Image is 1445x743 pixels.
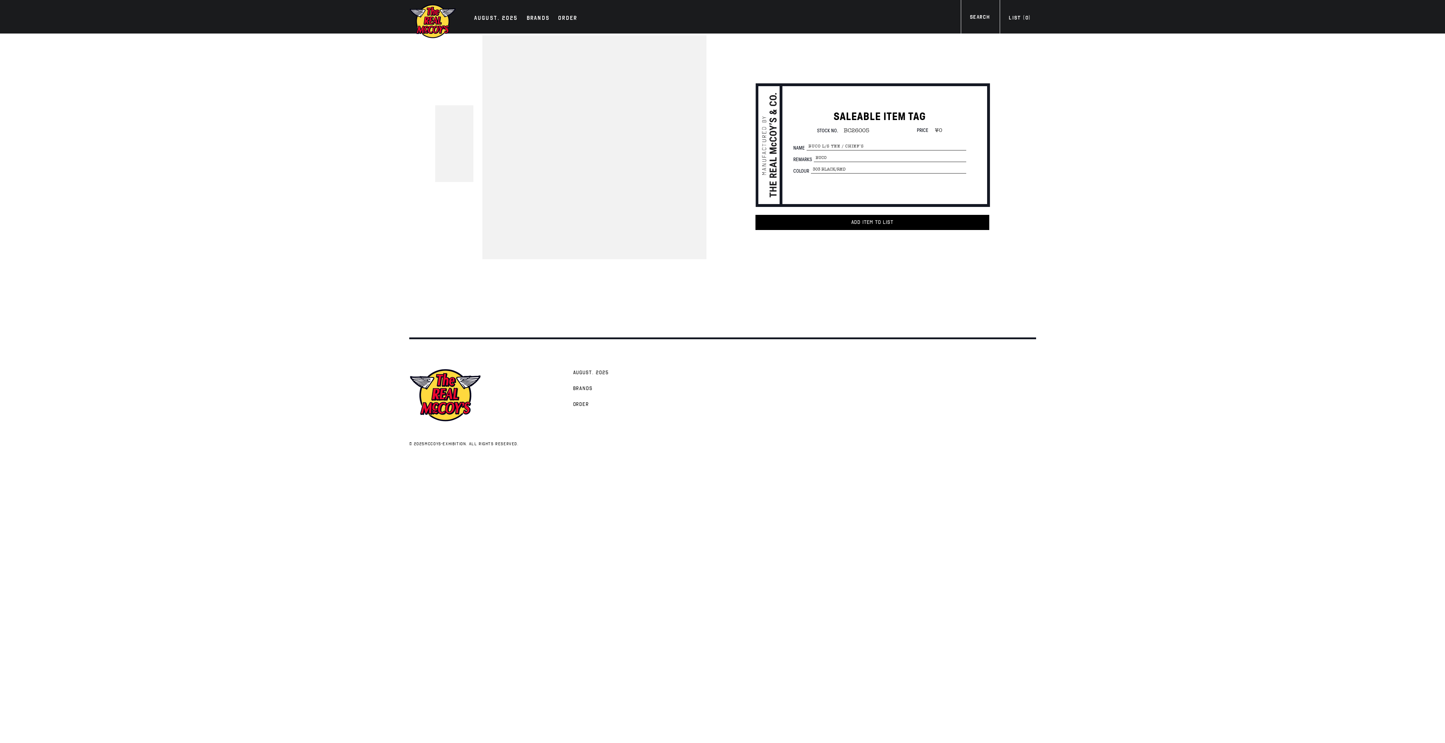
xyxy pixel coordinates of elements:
[573,370,609,377] span: AUGUST. 2025
[1000,14,1039,24] a: List (0)
[435,143,473,182] a: BUCO L/S TEE / CHIEF’S
[409,441,708,447] p: © 2025 . All rights reserved.
[527,14,550,24] div: Brands
[851,219,893,225] span: Add item to List
[817,127,838,134] span: Stock No.
[409,368,481,423] img: mccoys-exhibition
[425,441,466,446] a: mccoys-exhibition
[570,380,597,396] a: Brands
[970,13,990,23] div: Search
[793,157,814,162] span: Remarks
[573,385,593,393] span: Brands
[793,110,966,124] h1: SALEABLE ITEM TAG
[570,364,612,380] a: AUGUST. 2025
[573,401,589,408] span: Order
[917,127,928,133] span: Price
[1025,15,1029,21] span: 0
[811,166,966,174] span: 303 BLACK/RED
[435,105,473,143] a: BUCO L/S TEE / CHIEF’S
[474,14,518,24] div: AUGUST. 2025
[793,146,807,151] span: Name
[793,169,811,174] span: Colour
[470,14,522,24] a: AUGUST. 2025
[755,215,989,230] button: Add item to List
[1009,14,1030,24] div: List ( )
[481,34,708,261] div: true
[558,14,577,24] div: Order
[961,13,999,23] a: Search
[814,154,966,162] span: Buco
[807,142,966,150] span: BUCO L/S TEE / CHIEF’S
[570,396,593,412] a: Order
[554,14,581,24] a: Order
[929,127,942,133] span: ¥0
[409,4,456,39] img: mccoys-exhibition
[838,127,869,134] span: BC26005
